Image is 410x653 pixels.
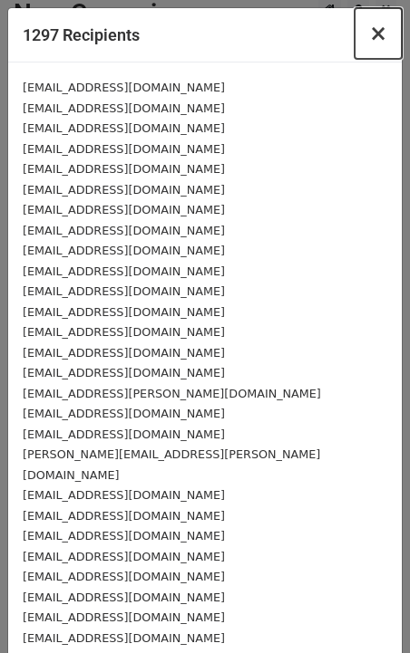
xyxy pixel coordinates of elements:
small: [EMAIL_ADDRESS][DOMAIN_NAME] [23,570,225,583]
small: [EMAIL_ADDRESS][DOMAIN_NAME] [23,81,225,94]
small: [EMAIL_ADDRESS][DOMAIN_NAME] [23,407,225,420]
small: [EMAIL_ADDRESS][DOMAIN_NAME] [23,162,225,176]
small: [EMAIL_ADDRESS][DOMAIN_NAME] [23,488,225,502]
small: [EMAIL_ADDRESS][DOMAIN_NAME] [23,325,225,339]
small: [EMAIL_ADDRESS][DOMAIN_NAME] [23,529,225,543]
small: [EMAIL_ADDRESS][DOMAIN_NAME] [23,591,225,604]
small: [EMAIL_ADDRESS][DOMAIN_NAME] [23,101,225,115]
iframe: Chat Widget [319,566,410,653]
h5: 1297 Recipients [23,23,140,47]
small: [EMAIL_ADDRESS][DOMAIN_NAME] [23,244,225,257]
small: [EMAIL_ADDRESS][DOMAIN_NAME] [23,509,225,523]
small: [EMAIL_ADDRESS][DOMAIN_NAME] [23,264,225,278]
small: [PERSON_NAME][EMAIL_ADDRESS][PERSON_NAME][DOMAIN_NAME] [23,447,320,482]
small: [EMAIL_ADDRESS][DOMAIN_NAME] [23,631,225,645]
small: [EMAIL_ADDRESS][DOMAIN_NAME] [23,346,225,360]
small: [EMAIL_ADDRESS][DOMAIN_NAME] [23,610,225,624]
button: Close [355,8,402,59]
small: [EMAIL_ADDRESS][DOMAIN_NAME] [23,203,225,216]
small: [EMAIL_ADDRESS][DOMAIN_NAME] [23,121,225,135]
small: [EMAIL_ADDRESS][DOMAIN_NAME] [23,366,225,379]
small: [EMAIL_ADDRESS][DOMAIN_NAME] [23,284,225,298]
small: [EMAIL_ADDRESS][DOMAIN_NAME] [23,550,225,563]
span: × [369,21,387,46]
small: [EMAIL_ADDRESS][DOMAIN_NAME] [23,224,225,237]
small: [EMAIL_ADDRESS][DOMAIN_NAME] [23,427,225,441]
small: [EMAIL_ADDRESS][DOMAIN_NAME] [23,305,225,319]
small: [EMAIL_ADDRESS][DOMAIN_NAME] [23,142,225,156]
small: [EMAIL_ADDRESS][PERSON_NAME][DOMAIN_NAME] [23,387,321,400]
small: [EMAIL_ADDRESS][DOMAIN_NAME] [23,183,225,197]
